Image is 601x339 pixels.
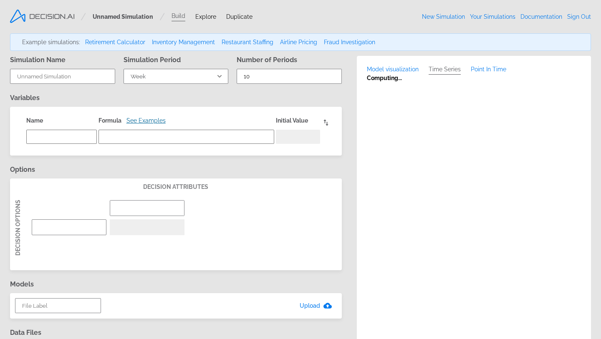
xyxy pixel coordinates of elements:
a: Documentation [520,13,562,20]
h3: Models [10,280,342,288]
a: Inventory Management [152,39,215,45]
h3: Simulation Name [10,56,66,64]
h3: Variables [10,94,342,102]
a: Your Simulations [470,13,515,20]
a: Restaurant Staffing [222,39,273,45]
span: Point In Time [471,66,506,73]
a: Fraud Investigation [324,39,375,45]
span: Explore [195,13,216,20]
a: New Simulation [422,13,465,20]
h3: Number of Periods [237,56,297,64]
span: Model visualization [367,66,419,73]
a: Sign Out [567,13,591,20]
span: Upload [300,301,330,311]
button: Upload [293,298,337,314]
b: Computing... [367,75,402,81]
span: Time Series [429,66,461,75]
h3: Simulation Period [124,56,181,64]
input: File Label [15,298,101,313]
input: Unnamed Simulation [10,69,115,84]
a: Airline Pricing [280,39,317,45]
span: decision Options [15,200,21,256]
h3: Options [10,166,342,173]
span: Unnamed Simulation [93,13,153,20]
h3: Data Files [10,329,342,336]
a: Build [172,13,185,21]
img: logo [10,10,74,23]
span: Duplicate [226,13,253,20]
p: Name [26,117,97,124]
span: Example simulations: [22,39,80,45]
p: Formula [98,117,274,124]
button: See Examples [126,117,166,124]
span: decision attributes [143,183,208,190]
p: Initial Value [276,117,320,124]
a: Retirement Calculator [85,39,145,45]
